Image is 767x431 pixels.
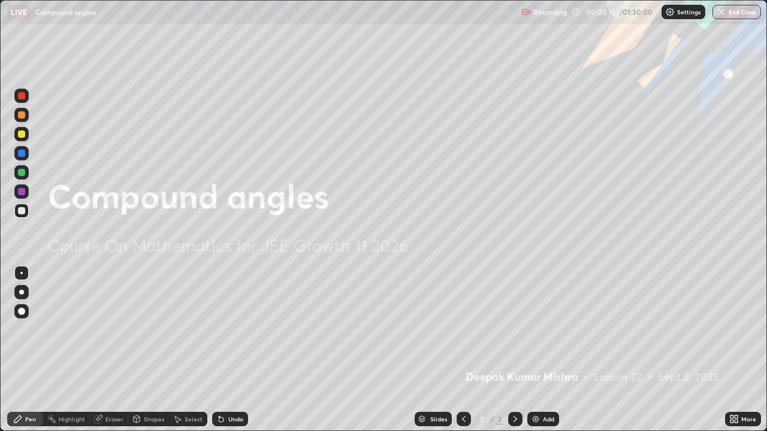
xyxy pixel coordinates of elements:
p: Compound angles [35,7,96,17]
img: class-settings-icons [665,7,675,17]
div: Shapes [144,416,164,422]
div: / [490,415,494,423]
div: Pen [25,416,36,422]
img: recording.375f2c34.svg [521,7,531,17]
div: Add [543,416,554,422]
p: Recording [533,8,567,17]
div: Slides [430,416,447,422]
button: End Class [712,5,761,19]
div: More [741,416,756,422]
img: end-class-cross [717,7,726,17]
div: 2 [476,415,488,423]
div: 2 [496,414,503,424]
div: Select [185,416,203,422]
img: add-slide-button [531,414,540,424]
p: Settings [677,9,700,15]
div: Undo [228,416,243,422]
div: Highlight [59,416,85,422]
div: Eraser [105,416,123,422]
p: LIVE [11,7,27,17]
